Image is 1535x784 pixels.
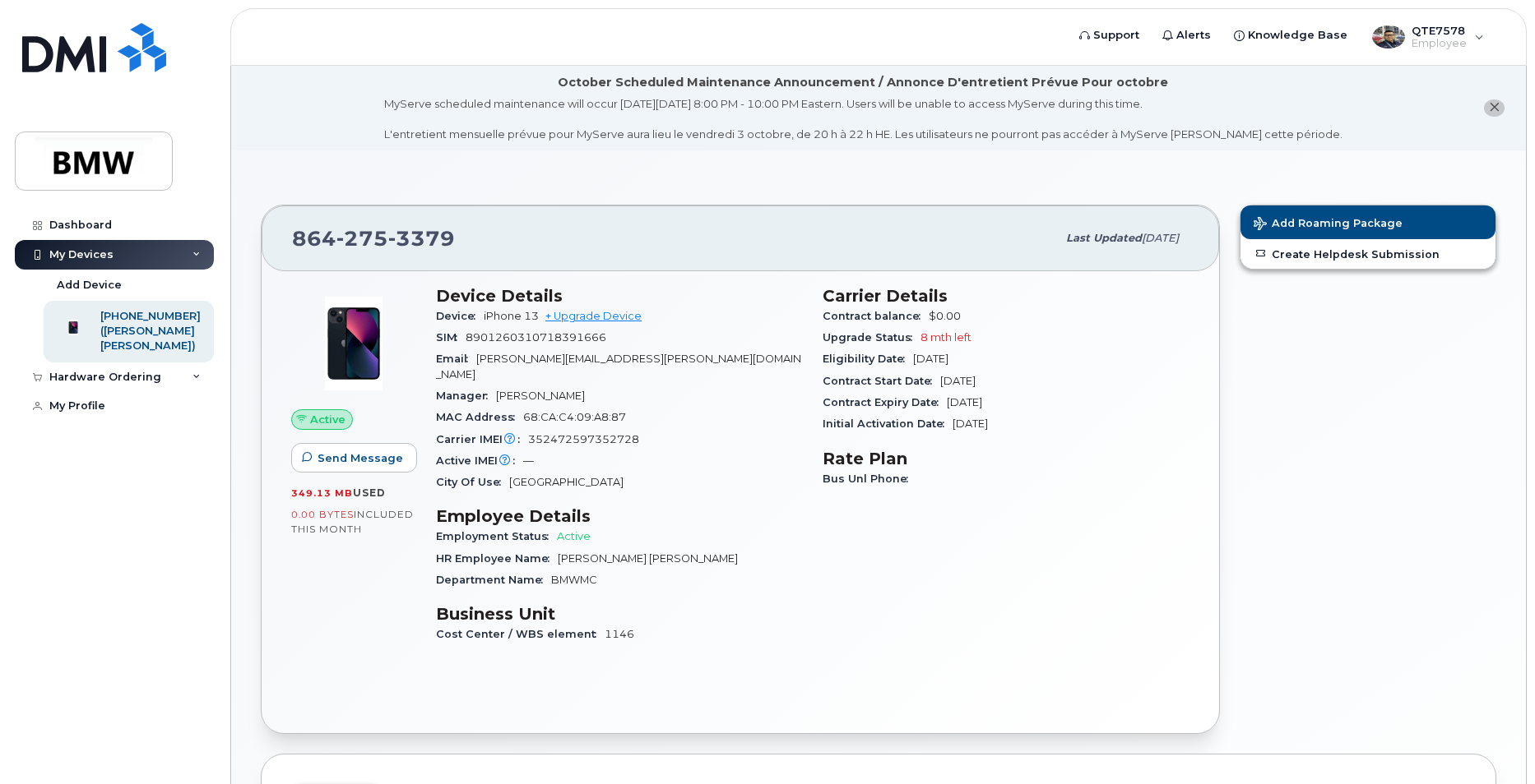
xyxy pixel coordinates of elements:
[436,604,803,624] h3: Business Unit
[947,396,982,408] span: [DATE]
[291,487,353,499] span: 349.13 MB
[436,506,803,526] h3: Employee Details
[436,476,509,488] span: City Of Use
[436,530,557,542] span: Employment Status
[823,396,947,408] span: Contract Expiry Date
[436,353,476,365] span: Email
[557,530,591,542] span: Active
[310,412,345,427] span: Active
[436,411,523,423] span: MAC Address
[558,552,738,565] span: [PERSON_NAME] [PERSON_NAME]
[605,628,634,640] span: 1146
[823,286,1190,306] h3: Carrier Details
[823,331,921,344] span: Upgrade Status
[1254,217,1403,233] span: Add Roaming Package
[823,310,929,322] span: Contract balance
[291,508,414,535] span: included this month
[292,226,455,251] span: 864
[436,390,496,402] span: Manager
[1241,205,1496,239] button: Add Roaming Package
[823,353,913,365] span: Eligibility Date
[523,411,626,423] span: 68:CA:C4:09:A8:87
[940,375,976,387] span: [DATE]
[1142,232,1179,244] span: [DATE]
[318,450,403,466] span: Send Message
[436,552,558,565] span: HR Employee Name
[466,331,606,344] span: 8901260310718391666
[388,226,455,251] span: 3379
[913,353,948,365] span: [DATE]
[436,310,484,322] span: Device
[436,574,551,586] span: Department Name
[436,454,523,467] span: Active IMEI
[545,310,642,322] a: + Upgrade Device
[823,449,1190,468] h3: Rate Plan
[1066,232,1142,244] span: Last updated
[436,628,605,640] span: Cost Center / WBS element
[823,473,916,485] span: Bus Unl Phone
[953,417,988,430] span: [DATE]
[523,454,534,467] span: —
[436,286,803,306] h3: Device Details
[291,443,417,473] button: Send Message
[336,226,388,251] span: 275
[353,487,386,499] span: used
[436,433,528,445] span: Carrier IMEI
[436,331,466,344] span: SIM
[823,417,953,430] span: Initial Activation Date
[304,294,403,393] img: image20231002-3703462-1ig824h.jpeg
[1241,239,1496,269] a: Create Helpdesk Submission
[921,331,972,344] span: 8 mth left
[823,375,940,387] span: Contract Start Date
[1484,99,1505,117] button: close notification
[384,96,1343,142] div: MyServe scheduled maintenance will occur [DATE][DATE] 8:00 PM - 10:00 PM Eastern. Users will be u...
[484,310,539,322] span: iPhone 13
[551,574,597,586] span: BMWMC
[509,476,624,488] span: [GEOGRAPHIC_DATA]
[291,509,354,520] span: 0.00 Bytes
[436,353,801,380] span: [PERSON_NAME][EMAIL_ADDRESS][PERSON_NAME][DOMAIN_NAME]
[528,433,639,445] span: 352472597352728
[558,74,1168,91] div: October Scheduled Maintenance Announcement / Annonce D'entretient Prévue Pour octobre
[929,310,961,322] span: $0.00
[496,390,585,402] span: [PERSON_NAME]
